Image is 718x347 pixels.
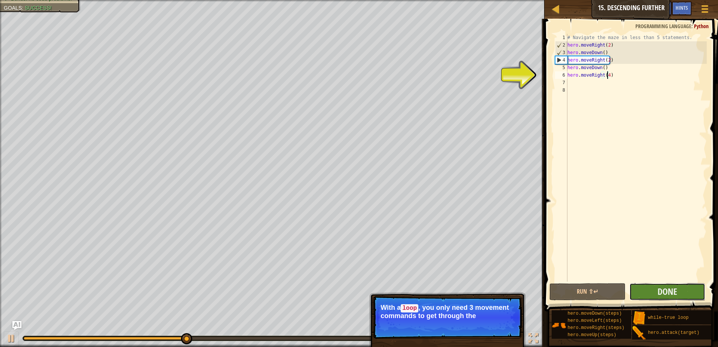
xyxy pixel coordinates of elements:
span: hero.moveUp(steps) [568,332,617,338]
img: portrait.png [632,326,646,340]
span: : [22,5,25,11]
span: while-true loop [648,315,689,320]
span: Goals [4,5,22,11]
button: Ask AI [652,2,672,15]
div: 4 [555,56,567,64]
div: 1 [555,34,567,41]
button: Ctrl + P: Play [4,332,19,347]
div: 2 [555,41,567,49]
button: Toggle fullscreen [526,332,541,347]
div: 8 [555,86,567,94]
div: 3 [555,49,567,56]
span: hero.moveLeft(steps) [568,318,622,323]
button: Run ⇧↵ [549,283,626,300]
span: : [691,23,694,30]
span: hero.moveDown(steps) [568,311,622,316]
span: Hints [676,4,688,11]
button: Done [629,283,706,300]
div: 6 [555,71,567,79]
span: Python [694,23,709,30]
span: Success! [25,5,52,11]
span: Programming language [635,23,691,30]
button: Show game menu [695,2,714,19]
p: With a , you only need 3 movement commands to get through the [381,304,514,320]
div: 5 [555,64,567,71]
span: hero.attack(target) [648,330,700,335]
img: portrait.png [632,311,646,325]
span: Ask AI [655,4,668,11]
div: 7 [555,79,567,86]
span: hero.moveRight(steps) [568,325,624,330]
code: loop [401,304,418,312]
span: Done [658,285,677,297]
button: Ask AI [12,321,21,330]
img: portrait.png [552,318,566,332]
